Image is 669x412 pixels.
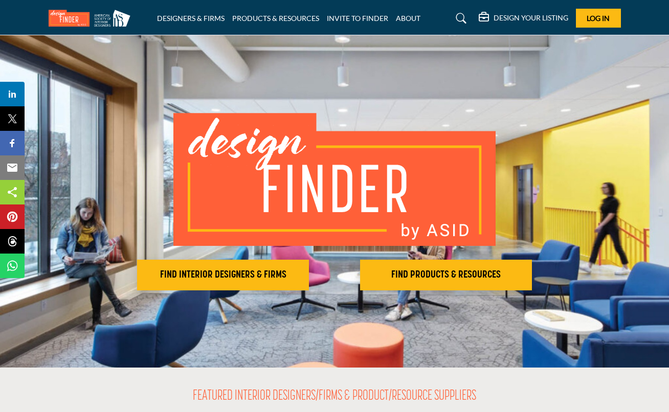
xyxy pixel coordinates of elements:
a: PRODUCTS & RESOURCES [232,14,319,22]
a: Search [446,10,473,27]
a: ABOUT [396,14,420,22]
button: FIND INTERIOR DESIGNERS & FIRMS [137,260,309,290]
button: FIND PRODUCTS & RESOURCES [360,260,532,290]
button: Log In [576,9,621,28]
a: DESIGNERS & FIRMS [157,14,225,22]
h2: FEATURED INTERIOR DESIGNERS/FIRMS & PRODUCT/RESOURCE SUPPLIERS [193,388,476,405]
h2: FIND INTERIOR DESIGNERS & FIRMS [140,269,306,281]
h5: DESIGN YOUR LISTING [494,13,568,22]
img: image [173,113,496,246]
h2: FIND PRODUCTS & RESOURCES [363,269,529,281]
a: INVITE TO FINDER [327,14,388,22]
div: DESIGN YOUR LISTING [479,12,568,25]
img: Site Logo [49,10,136,27]
span: Log In [587,14,610,22]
